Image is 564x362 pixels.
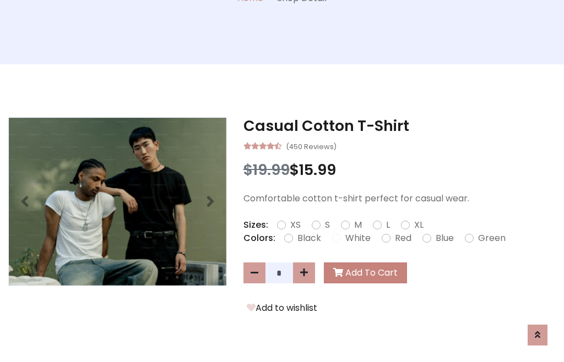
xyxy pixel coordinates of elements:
[478,232,506,245] label: Green
[243,192,556,205] p: Comfortable cotton t-shirt perfect for casual wear.
[243,218,268,232] p: Sizes:
[243,117,556,135] h3: Casual Cotton T-Shirt
[354,218,362,232] label: M
[386,218,390,232] label: L
[297,232,321,245] label: Black
[299,160,336,180] span: 15.99
[286,139,337,152] small: (450 Reviews)
[325,218,330,232] label: S
[290,218,301,232] label: XS
[243,160,290,180] span: $19.99
[243,161,556,179] h3: $
[243,232,275,245] p: Colors:
[436,232,454,245] label: Blue
[345,232,371,245] label: White
[243,301,321,315] button: Add to wishlist
[414,218,424,232] label: XL
[395,232,411,245] label: Red
[9,118,226,286] img: Image
[324,262,407,283] button: Add To Cart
